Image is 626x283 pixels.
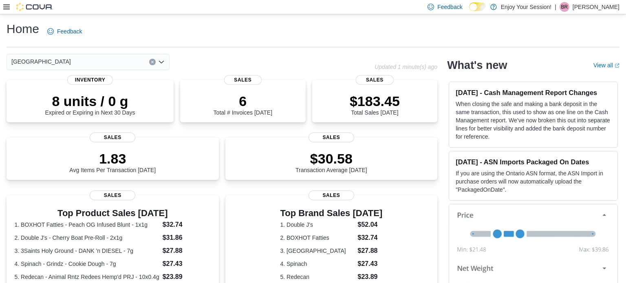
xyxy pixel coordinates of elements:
[501,2,552,12] p: Enjoy Your Session!
[350,93,400,116] div: Total Sales [DATE]
[358,233,383,243] dd: $32.74
[573,2,619,12] p: [PERSON_NAME]
[555,2,556,12] p: |
[15,221,159,229] dt: 1. BOXHOT Fatties - Peach OG Infused Blunt - 1x1g
[163,259,211,269] dd: $27.43
[15,234,159,242] dt: 2. Double J's - Cherry Boat Pre-Roll - 2x1g
[456,88,611,97] h3: [DATE] - Cash Management Report Changes
[44,23,85,40] a: Feedback
[158,59,165,65] button: Open list of options
[280,208,382,218] h3: Top Brand Sales [DATE]
[280,260,354,268] dt: 4. Spinach
[15,273,159,281] dt: 5. Redecan - Animal Rntz Redees Hemp'd PRJ - 10x0.4g
[593,62,619,69] a: View allExternal link
[356,75,393,85] span: Sales
[15,247,159,255] dt: 3. 3Saints Holy Ground - DANK 'n DIESEL - 7g
[456,158,611,166] h3: [DATE] - ASN Imports Packaged On Dates
[163,272,211,282] dd: $23.89
[149,59,156,65] button: Clear input
[15,260,159,268] dt: 4. Spinach - Grindz - Cookie Dough - 7g
[90,133,135,142] span: Sales
[350,93,400,109] p: $183.45
[358,259,383,269] dd: $27.43
[214,93,272,116] div: Total # Invoices [DATE]
[358,246,383,256] dd: $27.88
[447,59,507,72] h2: What's new
[469,2,486,11] input: Dark Mode
[45,93,135,109] p: 8 units / 0 g
[561,2,568,12] span: BR
[309,133,354,142] span: Sales
[280,234,354,242] dt: 2. BOXHOT Fatties
[280,221,354,229] dt: 1. Double J's
[57,27,82,35] span: Feedback
[90,190,135,200] span: Sales
[280,247,354,255] dt: 3. [GEOGRAPHIC_DATA]
[11,57,71,66] span: [GEOGRAPHIC_DATA]
[280,273,354,281] dt: 5. Redecan
[224,75,262,85] span: Sales
[163,220,211,230] dd: $32.74
[15,208,211,218] h3: Top Product Sales [DATE]
[560,2,569,12] div: Benjamin Ryan
[45,93,135,116] div: Expired or Expiring in Next 30 Days
[309,190,354,200] span: Sales
[358,272,383,282] dd: $23.89
[456,100,611,141] p: When closing the safe and making a bank deposit in the same transaction, this used to show as one...
[295,150,367,167] p: $30.58
[375,64,437,70] p: Updated 1 minute(s) ago
[16,3,53,11] img: Cova
[67,75,113,85] span: Inventory
[358,220,383,230] dd: $52.04
[295,150,367,173] div: Transaction Average [DATE]
[615,63,619,68] svg: External link
[7,21,39,37] h1: Home
[163,233,211,243] dd: $31.86
[437,3,462,11] span: Feedback
[456,169,611,194] p: If you are using the Ontario ASN format, the ASN Import in purchase orders will now automatically...
[163,246,211,256] dd: $27.88
[214,93,272,109] p: 6
[69,150,156,173] div: Avg Items Per Transaction [DATE]
[69,150,156,167] p: 1.83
